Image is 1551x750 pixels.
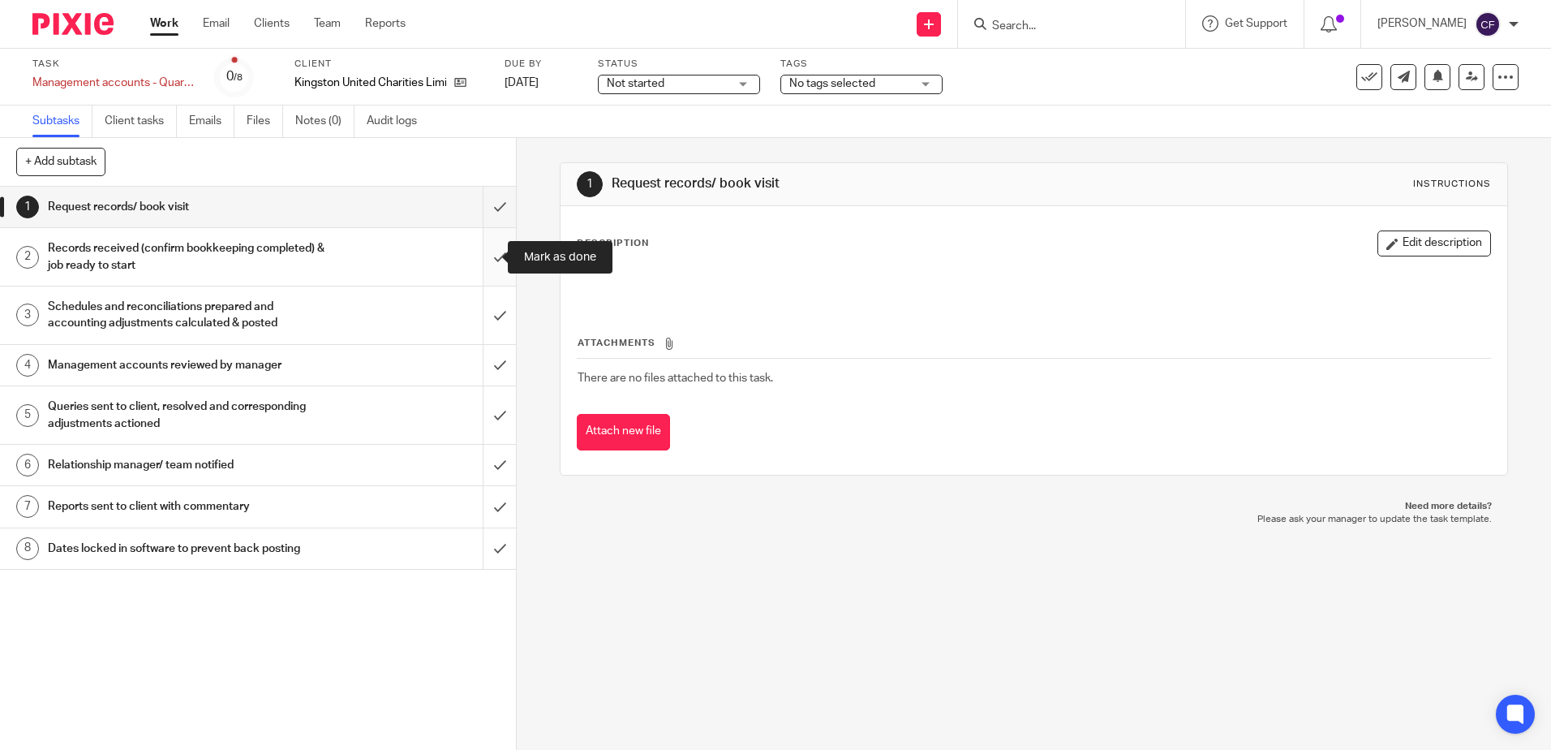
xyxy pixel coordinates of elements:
[16,454,39,476] div: 6
[578,373,773,384] span: There are no files attached to this task.
[226,67,243,86] div: 0
[32,58,195,71] label: Task
[32,106,92,137] a: Subtasks
[505,77,539,88] span: [DATE]
[48,453,327,477] h1: Relationship manager/ team notified
[48,195,327,219] h1: Request records/ book visit
[16,404,39,427] div: 5
[598,58,760,71] label: Status
[1225,18,1287,29] span: Get Support
[1377,15,1467,32] p: [PERSON_NAME]
[578,338,655,347] span: Attachments
[48,353,327,377] h1: Management accounts reviewed by manager
[189,106,234,137] a: Emails
[1413,178,1491,191] div: Instructions
[16,354,39,377] div: 4
[607,78,664,89] span: Not started
[612,175,1068,192] h1: Request records/ book visit
[32,13,114,35] img: Pixie
[16,304,39,326] div: 3
[16,148,105,175] button: + Add subtask
[16,246,39,269] div: 2
[16,495,39,518] div: 7
[234,73,243,82] small: /8
[150,15,178,32] a: Work
[577,171,603,197] div: 1
[789,78,875,89] span: No tags selected
[577,414,670,450] button: Attach new file
[294,75,446,91] p: Kingston United Charities Limited
[32,75,195,91] div: Management accounts - Quarterly
[203,15,230,32] a: Email
[295,106,354,137] a: Notes (0)
[16,537,39,560] div: 8
[247,106,283,137] a: Files
[48,236,327,278] h1: Records received (confirm bookkeeping completed) & job ready to start
[1377,231,1491,256] button: Edit description
[780,58,943,71] label: Tags
[254,15,290,32] a: Clients
[577,237,649,250] p: Description
[48,394,327,436] h1: Queries sent to client, resolved and corresponding adjustments actioned
[294,58,484,71] label: Client
[16,196,39,218] div: 1
[576,513,1491,526] p: Please ask your manager to update the task template.
[314,15,341,32] a: Team
[1475,11,1501,37] img: svg%3E
[365,15,406,32] a: Reports
[576,500,1491,513] p: Need more details?
[48,295,327,336] h1: Schedules and reconciliations prepared and accounting adjustments calculated & posted
[48,494,327,519] h1: Reports sent to client with commentary
[48,537,327,561] h1: Dates locked in software to prevent back posting
[990,19,1136,34] input: Search
[105,106,177,137] a: Client tasks
[367,106,429,137] a: Audit logs
[505,58,578,71] label: Due by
